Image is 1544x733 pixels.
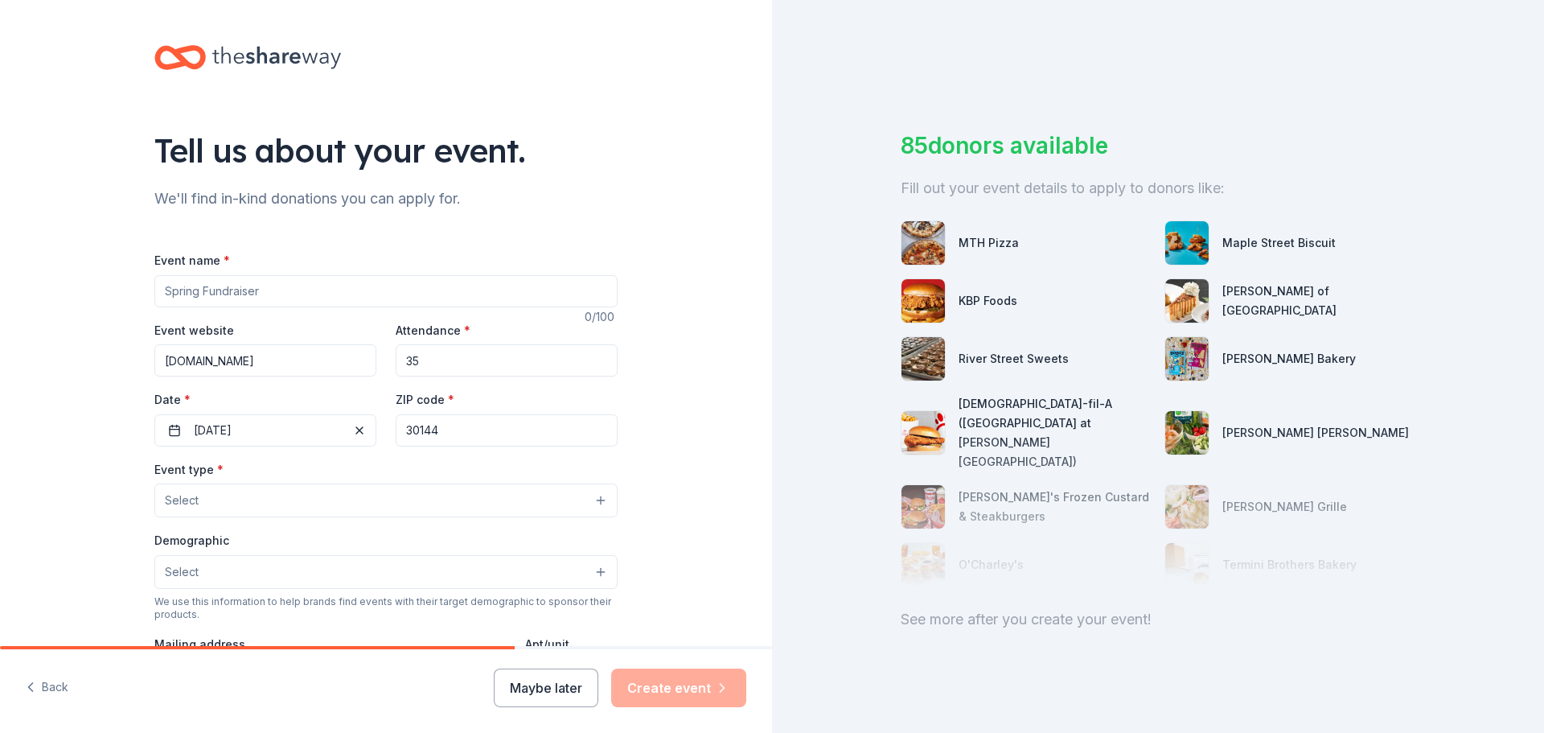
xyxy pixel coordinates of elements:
[959,291,1017,311] div: KBP Foods
[154,392,376,408] label: Date
[901,279,945,323] img: photo for KBP Foods
[1222,282,1415,320] div: [PERSON_NAME] of [GEOGRAPHIC_DATA]
[1165,337,1209,381] img: photo for Bobo's Bakery
[901,411,945,455] img: photo for Chick-fil-A (Roswell Road at Cobb Parkway)
[396,392,454,408] label: ZIP code
[396,344,618,377] input: 20
[154,533,229,549] label: Demographic
[525,636,569,653] label: Apt/unit
[1222,423,1409,443] div: [PERSON_NAME] [PERSON_NAME]
[901,175,1415,201] div: Fill out your event details to apply to donors like:
[1165,221,1209,265] img: photo for Maple Street Biscuit
[154,323,234,339] label: Event website
[154,275,618,307] input: Spring Fundraiser
[1222,349,1356,369] div: [PERSON_NAME] Bakery
[959,349,1069,369] div: River Street Sweets
[165,562,199,582] span: Select
[26,671,68,705] button: Back
[494,669,598,707] button: Maybe later
[154,555,618,589] button: Select
[154,414,376,447] button: [DATE]
[959,233,1019,253] div: MTH Pizza
[959,394,1152,472] div: [DEMOGRAPHIC_DATA]-fil-A ([GEOGRAPHIC_DATA] at [PERSON_NAME][GEOGRAPHIC_DATA])
[154,128,618,173] div: Tell us about your event.
[154,595,618,621] div: We use this information to help brands find events with their target demographic to sponsor their...
[165,491,199,510] span: Select
[1222,233,1336,253] div: Maple Street Biscuit
[154,186,618,212] div: We'll find in-kind donations you can apply for.
[901,221,945,265] img: photo for MTH Pizza
[154,636,245,653] label: Mailing address
[901,337,945,381] img: photo for River Street Sweets
[901,129,1415,163] div: 85 donors available
[154,253,230,269] label: Event name
[154,484,618,517] button: Select
[585,307,618,327] div: 0 /100
[154,462,224,478] label: Event type
[396,414,618,447] input: 12345 (U.S. only)
[396,323,470,339] label: Attendance
[1165,411,1209,455] img: photo for Harris Teeter
[1165,279,1209,323] img: photo for Copeland's of New Orleans
[154,344,376,377] input: https://www...
[901,607,1415,632] div: See more after you create your event!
